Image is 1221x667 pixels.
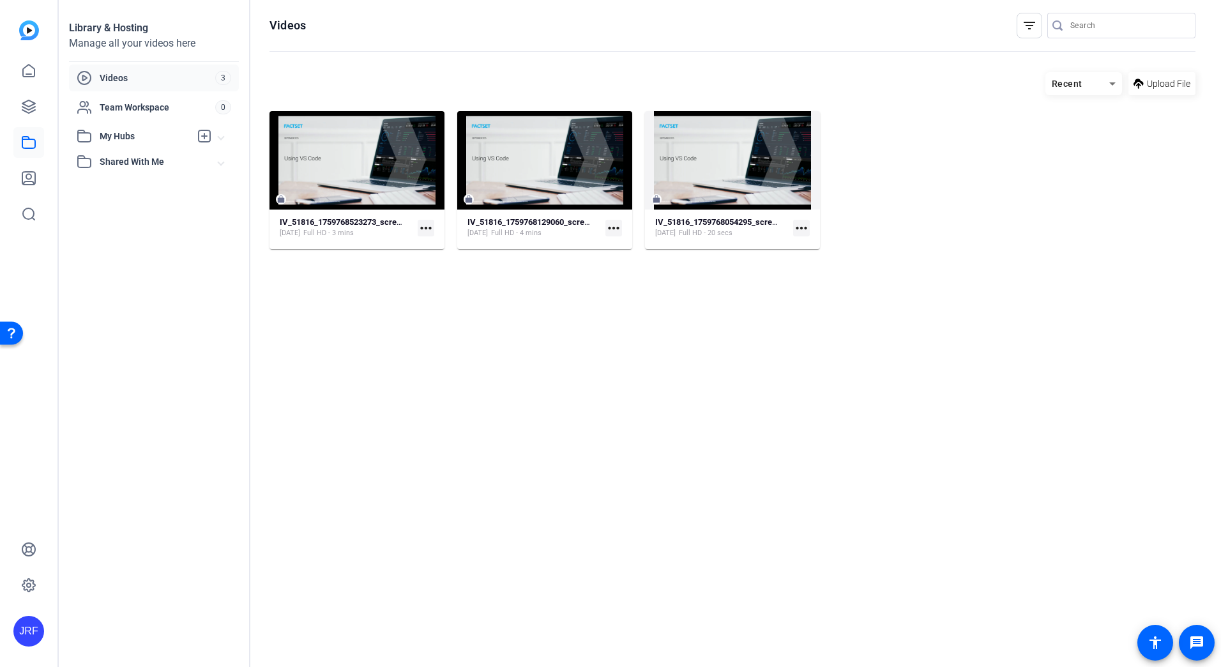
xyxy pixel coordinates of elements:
[655,228,676,238] span: [DATE]
[69,123,239,149] mat-expansion-panel-header: My Hubs
[69,20,239,36] div: Library & Hosting
[100,101,215,114] span: Team Workspace
[467,217,600,238] a: IV_51816_1759768129060_screen[DATE]Full HD - 4 mins
[303,228,354,238] span: Full HD - 3 mins
[655,217,788,238] a: IV_51816_1759768054295_screen[DATE]Full HD - 20 secs
[269,18,306,33] h1: Videos
[13,616,44,647] div: JRF
[215,100,231,114] span: 0
[100,130,190,143] span: My Hubs
[1147,77,1190,91] span: Upload File
[69,36,239,51] div: Manage all your videos here
[1070,18,1185,33] input: Search
[679,228,732,238] span: Full HD - 20 secs
[418,220,434,236] mat-icon: more_horiz
[467,217,593,227] strong: IV_51816_1759768129060_screen
[69,149,239,174] mat-expansion-panel-header: Shared With Me
[280,217,413,238] a: IV_51816_1759768523273_screen[DATE]Full HD - 3 mins
[1148,635,1163,650] mat-icon: accessibility
[280,217,406,227] strong: IV_51816_1759768523273_screen
[280,228,300,238] span: [DATE]
[793,220,810,236] mat-icon: more_horiz
[100,155,218,169] span: Shared With Me
[491,228,542,238] span: Full HD - 4 mins
[1128,72,1195,95] button: Upload File
[100,72,215,84] span: Videos
[19,20,39,40] img: blue-gradient.svg
[1189,635,1204,650] mat-icon: message
[655,217,781,227] strong: IV_51816_1759768054295_screen
[1052,79,1082,89] span: Recent
[467,228,488,238] span: [DATE]
[1022,18,1037,33] mat-icon: filter_list
[215,71,231,85] span: 3
[605,220,622,236] mat-icon: more_horiz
